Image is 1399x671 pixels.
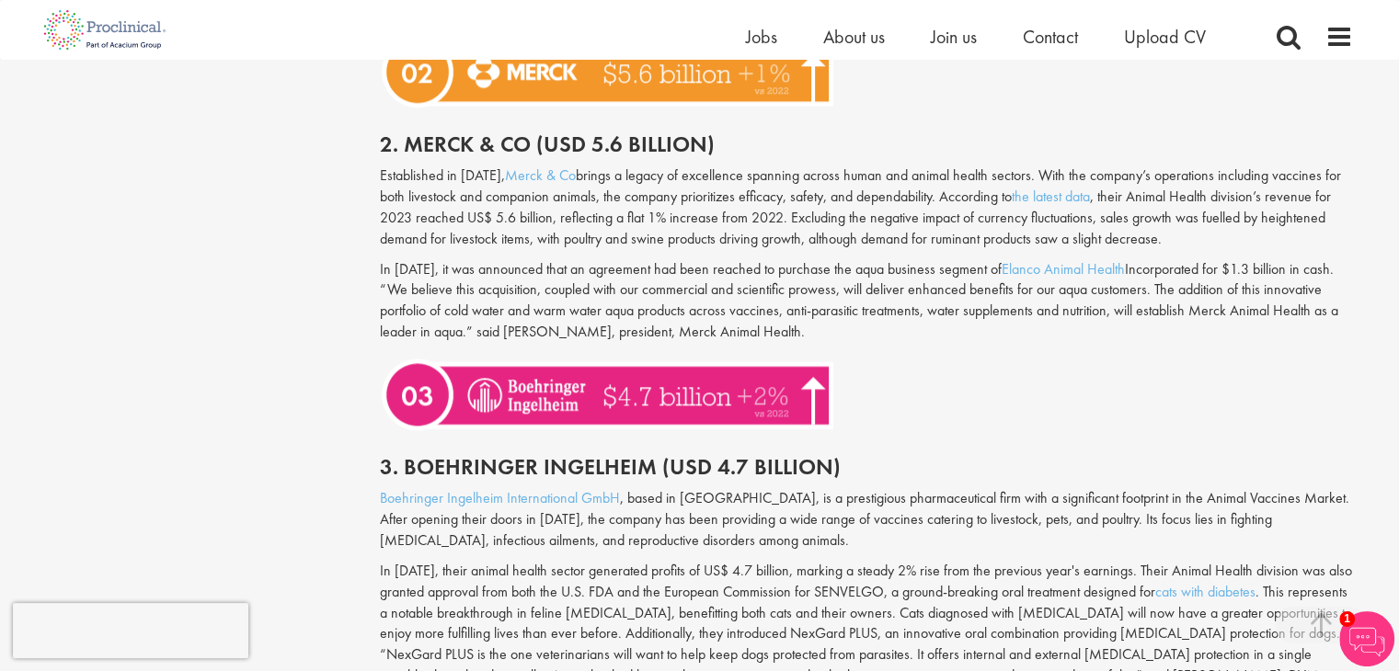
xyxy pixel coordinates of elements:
a: Join us [931,25,977,49]
span: 1 [1339,611,1355,627]
a: Upload CV [1124,25,1206,49]
a: Boehringer Ingelheim International GmbH [380,488,620,507]
p: In [DATE], it was announced that an agreement had been reached to purchase the aqua business segm... [380,259,1353,343]
a: Contact [1023,25,1078,49]
a: Merck & Co [505,165,576,185]
p: Established in [DATE], brings a legacy of excellence spanning across human and animal health sect... [380,165,1353,249]
h2: 3. Boehringer Ingelheim (USD 4.7 Billion) [380,455,1353,479]
a: the latest data [1012,187,1090,206]
h2: 2. Merck & Co (USD 5.6 billion) [380,132,1353,156]
iframe: reCAPTCHA [13,603,248,658]
a: About us [823,25,885,49]
a: cats with diabetes [1155,582,1256,601]
a: Elanco Animal Health [1002,259,1125,279]
p: , based in [GEOGRAPHIC_DATA], is a prestigious pharmaceutical firm with a significant footprint i... [380,488,1353,552]
a: Jobs [746,25,777,49]
img: Chatbot [1339,611,1394,666]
